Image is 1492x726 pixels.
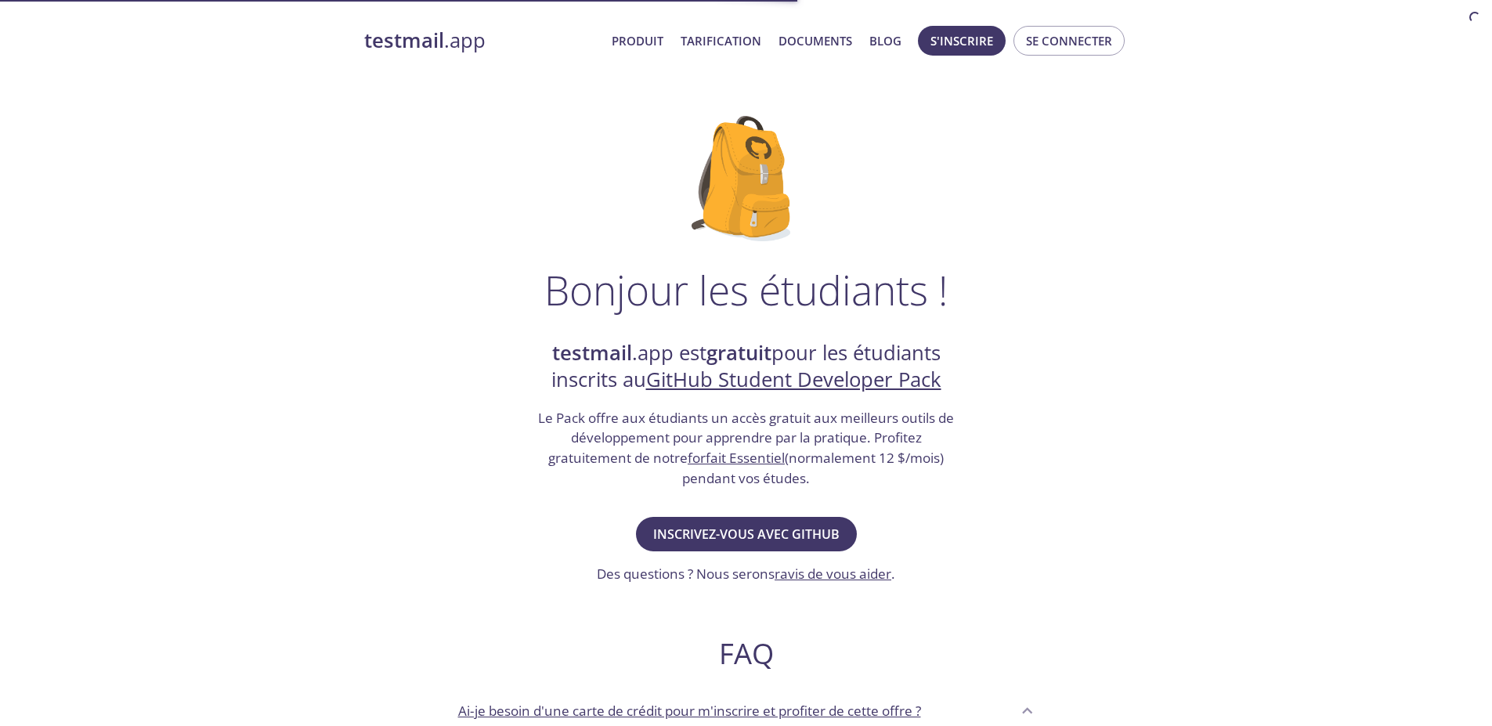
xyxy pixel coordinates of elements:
[612,33,663,49] font: Produit
[1013,26,1125,56] button: Se connecter
[364,27,599,54] a: testmail.app
[364,27,444,54] font: testmail
[779,33,852,49] font: Documents
[869,31,901,51] a: Blog
[719,634,774,673] font: FAQ
[706,339,771,367] font: gratuit
[930,33,993,49] font: S'inscrire
[612,31,663,51] a: Produit
[1026,33,1112,49] font: Se connecter
[458,702,921,720] font: Ai-je besoin d'une carte de crédit pour m'inscrire et profiter de cette offre ?
[551,339,941,393] font: pour les étudiants inscrits au
[775,565,891,583] a: ravis de vous aider
[869,33,901,49] font: Blog
[681,31,761,51] a: Tarification
[552,339,632,367] font: testmail
[597,565,775,583] font: Des questions ? Nous serons
[779,31,852,51] a: Documents
[682,449,944,487] font: (normalement 12 $/mois) pendant vos études.
[444,27,486,54] font: .app
[636,517,857,551] button: Inscrivez-vous avec GitHub
[692,116,800,241] img: github-student-backpack.png
[688,449,785,467] a: forfait Essentiel
[653,526,840,543] font: Inscrivez-vous avec GitHub
[538,409,954,467] font: Le Pack offre aux étudiants un accès gratuit aux meilleurs outils de développement pour apprendre...
[681,33,761,49] font: Tarification
[646,366,941,393] a: GitHub Student Developer Pack
[632,339,706,367] font: .app est
[918,26,1006,56] button: S'inscrire
[544,262,948,317] font: Bonjour les étudiants !
[891,565,895,583] font: .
